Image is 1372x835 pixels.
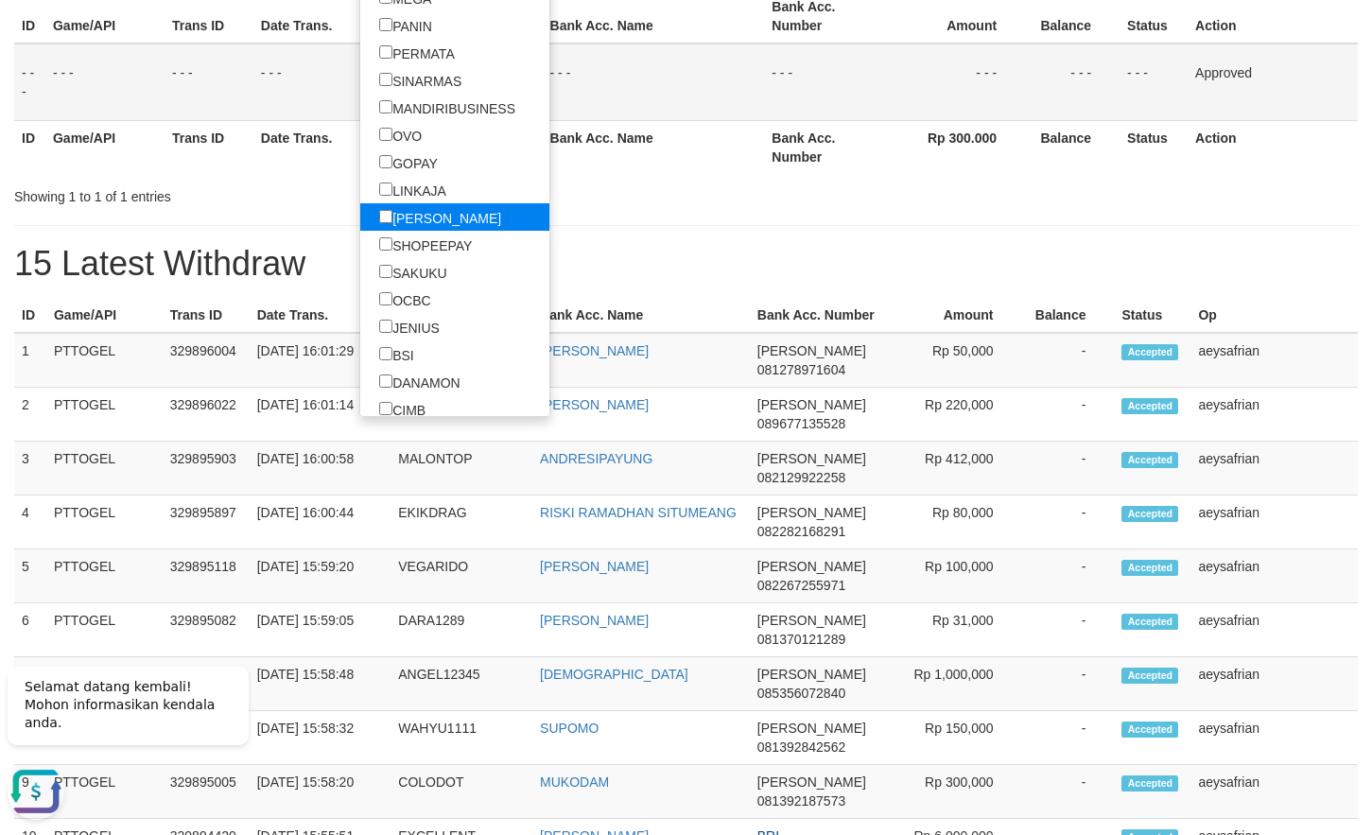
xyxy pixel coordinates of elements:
[163,333,250,388] td: 329896004
[540,505,737,520] a: RISKI RAMADHAN SITUMEANG
[1121,775,1178,792] span: Accepted
[250,711,391,765] td: [DATE] 15:58:32
[391,442,532,496] td: MALONTOP
[14,298,46,333] th: ID
[883,388,1022,442] td: Rp 220,000
[391,711,532,765] td: WAHYU1111
[379,320,392,333] input: JENIUS
[14,180,558,206] div: Showing 1 to 1 of 1 entries
[360,121,441,148] label: OVO
[1114,298,1190,333] th: Status
[1022,657,1115,711] td: -
[14,603,46,657] td: 6
[883,549,1022,603] td: Rp 100,000
[757,613,866,628] span: [PERSON_NAME]
[883,603,1022,657] td: Rp 31,000
[540,397,649,412] a: [PERSON_NAME]
[379,265,392,278] input: SAKUKU
[250,657,391,711] td: [DATE] 15:58:48
[360,148,457,176] label: GOPAY
[1190,711,1358,765] td: aeysafrian
[1022,442,1115,496] td: -
[360,94,534,121] label: MANDIRIBUSINESS
[46,333,163,388] td: PTTOGEL
[250,765,391,819] td: [DATE] 15:58:20
[1188,43,1358,121] td: Approved
[46,496,163,549] td: PTTOGEL
[1022,765,1115,819] td: -
[1022,333,1115,388] td: -
[379,73,392,86] input: SINARMAS
[360,176,465,203] label: LINKAJA
[1025,120,1120,174] th: Balance
[360,340,433,368] label: BSI
[1022,711,1115,765] td: -
[1022,549,1115,603] td: -
[757,739,845,755] span: Copy 081392842562 to clipboard
[1022,603,1115,657] td: -
[757,451,866,466] span: [PERSON_NAME]
[46,442,163,496] td: PTTOGEL
[360,11,451,39] label: PANIN
[45,43,165,121] td: - - -
[540,721,599,736] a: SUPOMO
[757,505,866,520] span: [PERSON_NAME]
[1121,398,1178,414] span: Accepted
[46,298,163,333] th: Game/API
[540,343,649,358] a: [PERSON_NAME]
[379,210,392,223] input: [PERSON_NAME]
[757,416,845,431] span: Copy 089677135528 to clipboard
[163,496,250,549] td: 329895897
[1121,344,1178,360] span: Accepted
[360,39,474,66] label: PERMATA
[379,347,392,360] input: BSI
[379,100,392,113] input: MANDIRIBUSINESS
[379,155,392,168] input: GOPAY
[1190,603,1358,657] td: aeysafrian
[543,120,765,174] th: Bank Acc. Name
[540,613,649,628] a: [PERSON_NAME]
[46,549,163,603] td: PTTOGEL
[14,549,46,603] td: 5
[883,711,1022,765] td: Rp 150,000
[391,549,532,603] td: VEGARIDO
[253,120,398,174] th: Date Trans.
[14,43,45,121] td: - - -
[1121,560,1178,576] span: Accepted
[360,286,449,313] label: OCBC
[391,496,532,549] td: EKIKDRAG
[757,721,866,736] span: [PERSON_NAME]
[883,333,1022,388] td: Rp 50,000
[250,603,391,657] td: [DATE] 15:59:05
[14,333,46,388] td: 1
[540,667,688,682] a: [DEMOGRAPHIC_DATA]
[250,496,391,549] td: [DATE] 16:00:44
[165,43,253,121] td: - - -
[1190,549,1358,603] td: aeysafrian
[46,603,163,657] td: PTTOGEL
[14,496,46,549] td: 4
[14,245,1358,283] h1: 15 Latest Withdraw
[750,298,883,333] th: Bank Acc. Number
[764,120,883,174] th: Bank Acc. Number
[1190,388,1358,442] td: aeysafrian
[250,388,391,442] td: [DATE] 16:01:14
[1190,333,1358,388] td: aeysafrian
[379,45,392,59] input: PERMATA
[1022,298,1115,333] th: Balance
[391,657,532,711] td: ANGEL12345
[883,298,1022,333] th: Amount
[883,120,1025,174] th: Rp 300.000
[379,374,392,388] input: DANAMON
[883,442,1022,496] td: Rp 412,000
[1190,496,1358,549] td: aeysafrian
[360,313,459,340] label: JENIUS
[540,559,649,574] a: [PERSON_NAME]
[360,395,444,423] label: CIMB
[757,686,845,701] span: Copy 085356072840 to clipboard
[883,657,1022,711] td: Rp 1,000,000
[1190,765,1358,819] td: aeysafrian
[1022,388,1115,442] td: -
[360,66,480,94] label: SINARMAS
[1022,496,1115,549] td: -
